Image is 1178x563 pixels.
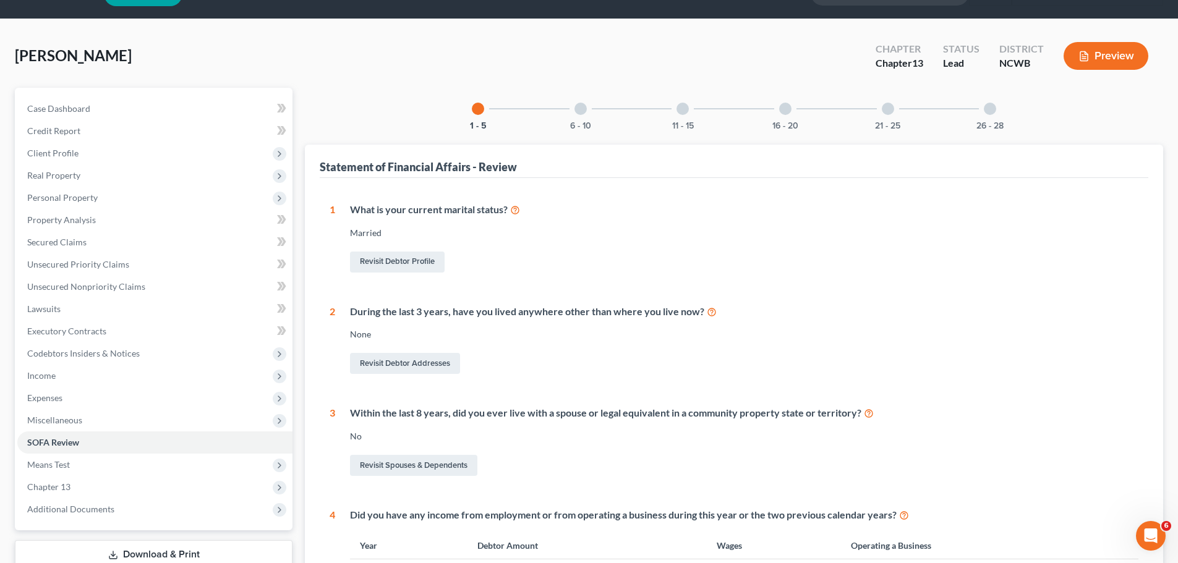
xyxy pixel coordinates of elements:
[772,122,798,130] button: 16 - 20
[330,406,335,478] div: 3
[350,328,1138,341] div: None
[467,532,706,559] th: Debtor Amount
[27,415,82,425] span: Miscellaneous
[17,320,292,342] a: Executory Contracts
[17,98,292,120] a: Case Dashboard
[999,42,1044,56] div: District
[350,430,1138,442] div: No
[943,42,980,56] div: Status
[1161,521,1171,531] span: 6
[350,353,460,374] a: Revisit Debtor Addresses
[17,209,292,231] a: Property Analysis
[350,305,1138,319] div: During the last 3 years, have you lived anywhere other than where you live now?
[350,252,445,273] a: Revisit Debtor Profile
[27,170,80,180] span: Real Property
[330,203,335,275] div: 1
[570,122,591,130] button: 6 - 10
[27,348,140,358] span: Codebtors Insiders & Notices
[350,508,1138,522] div: Did you have any income from employment or from operating a business during this year or the two ...
[27,148,79,158] span: Client Profile
[350,227,1138,239] div: Married
[912,57,923,69] span: 13
[27,437,79,447] span: SOFA Review
[17,276,292,298] a: Unsecured Nonpriority Claims
[350,455,477,476] a: Revisit Spouses & Dependents
[672,122,694,130] button: 11 - 15
[27,459,70,470] span: Means Test
[350,406,1138,420] div: Within the last 8 years, did you ever live with a spouse or legal equivalent in a community prope...
[17,431,292,454] a: SOFA Review
[27,481,70,492] span: Chapter 13
[27,214,96,225] span: Property Analysis
[943,56,980,70] div: Lead
[17,253,292,276] a: Unsecured Priority Claims
[17,231,292,253] a: Secured Claims
[1136,521,1166,551] iframe: Intercom live chat
[17,298,292,320] a: Lawsuits
[707,532,841,559] th: Wages
[999,56,1044,70] div: NCWB
[27,504,114,514] span: Additional Documents
[27,259,129,269] span: Unsecured Priority Claims
[27,392,62,403] span: Expenses
[350,203,1138,217] div: What is your current marital status?
[875,122,900,130] button: 21 - 25
[976,122,1004,130] button: 26 - 28
[15,46,132,64] span: [PERSON_NAME]
[1064,42,1148,70] button: Preview
[27,125,80,136] span: Credit Report
[27,326,106,336] span: Executory Contracts
[27,237,87,247] span: Secured Claims
[27,303,61,314] span: Lawsuits
[350,532,467,559] th: Year
[876,42,923,56] div: Chapter
[876,56,923,70] div: Chapter
[27,103,90,114] span: Case Dashboard
[27,192,98,203] span: Personal Property
[320,159,517,174] div: Statement of Financial Affairs - Review
[27,281,145,292] span: Unsecured Nonpriority Claims
[330,305,335,377] div: 2
[17,120,292,142] a: Credit Report
[27,370,56,381] span: Income
[841,532,1138,559] th: Operating a Business
[470,122,487,130] button: 1 - 5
